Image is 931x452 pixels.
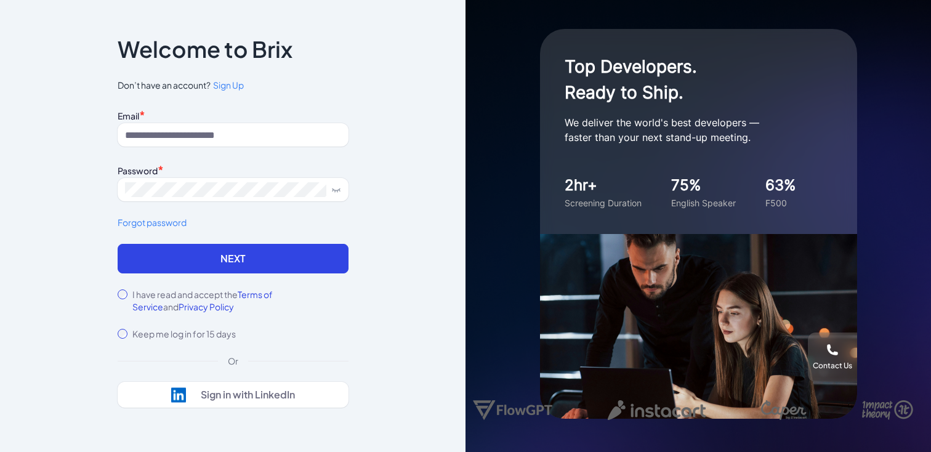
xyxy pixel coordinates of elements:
p: We deliver the world's best developers — faster than your next stand-up meeting. [565,115,811,145]
label: Keep me log in for 15 days [132,328,236,340]
div: Screening Duration [565,196,642,209]
label: Password [118,165,158,176]
a: Sign Up [211,79,244,92]
div: 63% [765,174,796,196]
a: Forgot password [118,216,349,229]
div: 75% [671,174,736,196]
span: Sign Up [213,79,244,91]
span: Don’t have an account? [118,79,349,92]
button: Contact Us [808,333,857,382]
div: English Speaker [671,196,736,209]
div: Or [218,355,248,367]
div: Sign in with LinkedIn [201,389,295,401]
div: Contact Us [813,361,852,371]
button: Next [118,244,349,273]
label: Email [118,110,139,121]
button: Sign in with LinkedIn [118,382,349,408]
label: I have read and accept the and [132,288,349,313]
span: Privacy Policy [179,301,234,312]
p: Welcome to Brix [118,39,292,59]
div: 2hr+ [565,174,642,196]
h1: Top Developers. Ready to Ship. [565,54,811,105]
div: F500 [765,196,796,209]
